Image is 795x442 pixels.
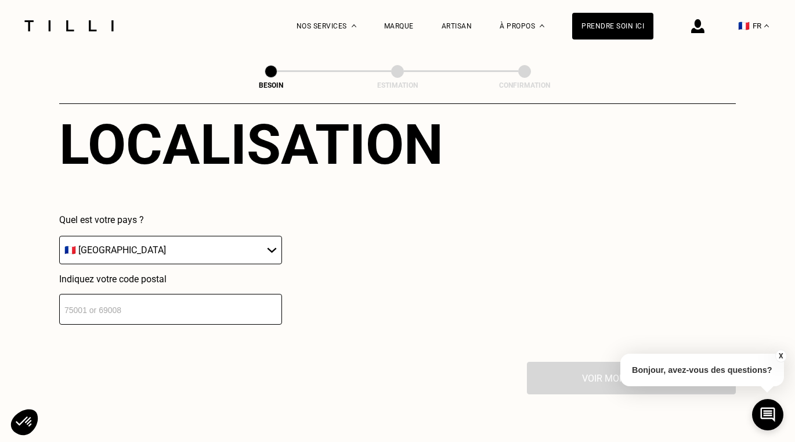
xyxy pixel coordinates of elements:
p: Quel est votre pays ? [59,214,282,225]
img: Menu déroulant [352,24,356,27]
a: Prendre soin ici [572,13,653,39]
a: Artisan [442,22,472,30]
div: Confirmation [467,81,583,89]
a: Marque [384,22,414,30]
img: Logo du service de couturière Tilli [20,20,118,31]
img: icône connexion [691,19,704,33]
button: X [775,350,786,362]
p: Indiquez votre code postal [59,274,282,285]
p: Bonjour, avez-vous des questions? [620,354,784,386]
input: 75001 or 69008 [59,294,282,325]
div: Besoin [213,81,329,89]
img: menu déroulant [764,24,769,27]
img: Menu déroulant à propos [540,24,544,27]
div: Estimation [339,81,456,89]
span: 🇫🇷 [738,20,750,31]
div: Localisation [59,112,443,177]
